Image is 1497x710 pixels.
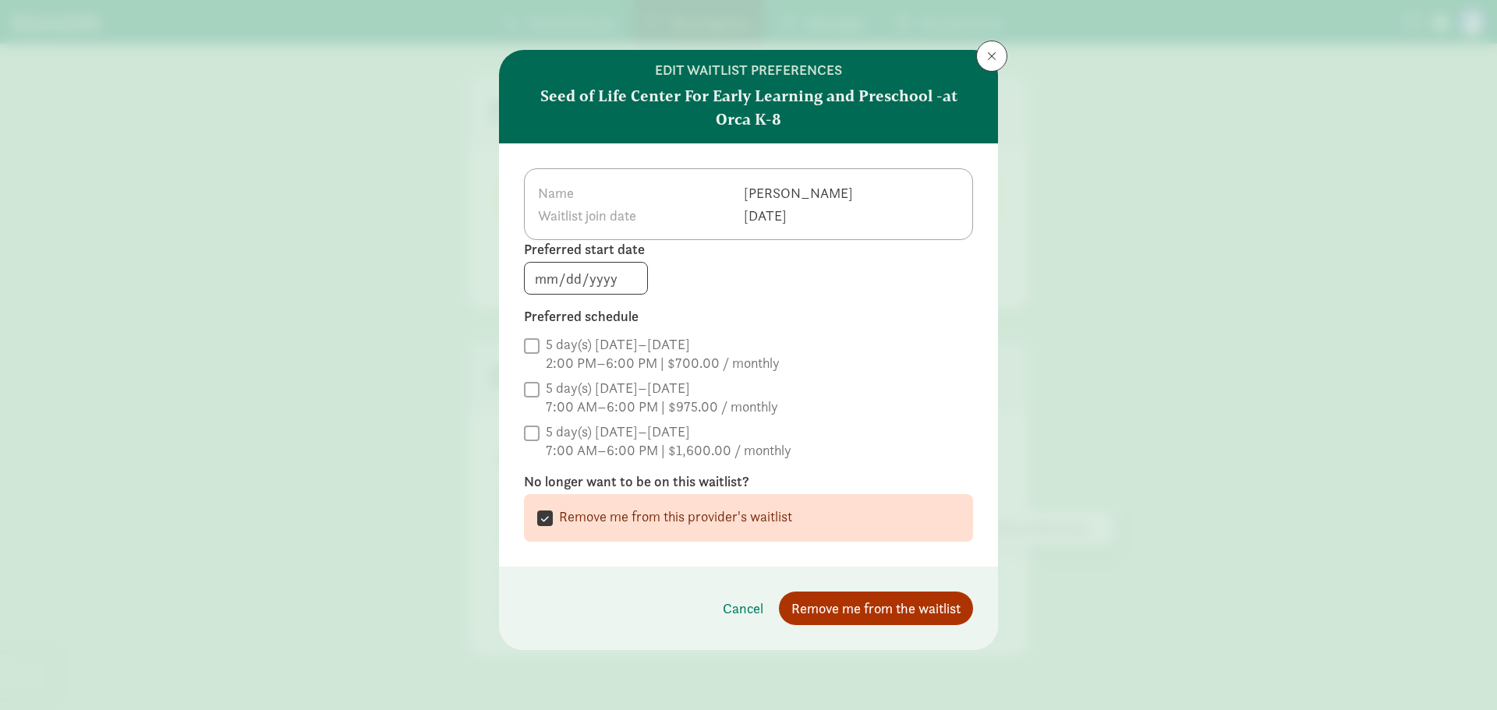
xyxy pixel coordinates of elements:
[546,335,780,354] div: 5 day(s) [DATE]–[DATE]
[537,204,743,227] th: Waitlist join date
[546,379,778,397] div: 5 day(s) [DATE]–[DATE]
[524,240,973,259] label: Preferred start date
[546,422,791,441] div: 5 day(s) [DATE]–[DATE]
[524,307,973,326] label: Preferred schedule
[537,182,743,204] th: Name
[710,592,776,625] button: Cancel
[553,507,792,526] label: Remove me from this provider's waitlist
[723,598,763,619] span: Cancel
[546,441,791,460] div: 7:00 AM–6:00 PM | $1,600.00 / monthly
[524,84,973,131] strong: Seed of Life Center For Early Learning and Preschool -at Orca K-8
[655,62,842,78] h6: edit waitlist preferences
[791,598,961,619] span: Remove me from the waitlist
[524,472,973,491] label: No longer want to be on this waitlist?
[546,397,778,416] div: 7:00 AM–6:00 PM | $975.00 / monthly
[779,592,973,625] button: Remove me from the waitlist
[743,182,854,204] td: [PERSON_NAME]
[743,204,854,227] td: [DATE]
[546,354,780,373] div: 2:00 PM–6:00 PM | $700.00 / monthly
